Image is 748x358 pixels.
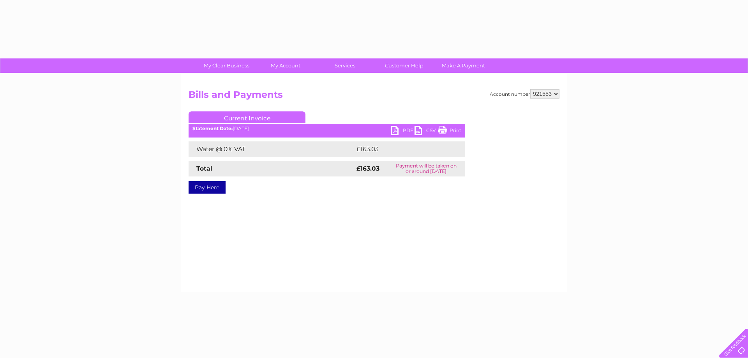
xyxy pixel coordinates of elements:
a: Make A Payment [431,58,496,73]
strong: £163.03 [356,165,379,172]
b: Statement Date: [192,125,233,131]
a: Pay Here [189,181,226,194]
td: Water @ 0% VAT [189,141,355,157]
td: £163.03 [355,141,451,157]
a: Current Invoice [189,111,305,123]
a: Customer Help [372,58,436,73]
a: PDF [391,126,415,137]
strong: Total [196,165,212,172]
a: Print [438,126,461,137]
a: CSV [415,126,438,137]
div: Account number [490,89,559,99]
a: My Account [254,58,318,73]
div: [DATE] [189,126,465,131]
a: My Clear Business [194,58,259,73]
h2: Bills and Payments [189,89,559,104]
a: Services [313,58,377,73]
td: Payment will be taken on or around [DATE] [387,161,465,176]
